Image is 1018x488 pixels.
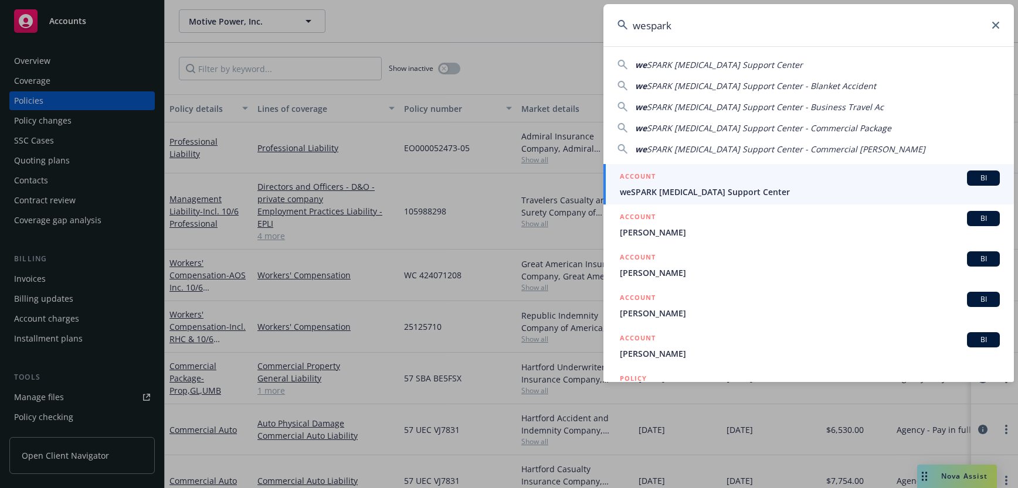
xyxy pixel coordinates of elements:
[635,80,647,91] span: we
[972,213,995,224] span: BI
[620,251,656,265] h5: ACCOUNT
[620,292,656,306] h5: ACCOUNT
[620,226,1000,238] span: [PERSON_NAME]
[620,307,1000,319] span: [PERSON_NAME]
[603,204,1014,245] a: ACCOUNTBI[PERSON_NAME]
[647,101,884,112] span: SPARK [MEDICAL_DATA] Support Center - Business Travel Ac
[603,4,1014,46] input: Search...
[972,335,995,345] span: BI
[972,173,995,183] span: BI
[647,80,876,91] span: SPARK [MEDICAL_DATA] Support Center - Blanket Accident
[603,326,1014,366] a: ACCOUNTBI[PERSON_NAME]
[647,144,925,155] span: SPARK [MEDICAL_DATA] Support Center - Commercial [PERSON_NAME]
[972,254,995,264] span: BI
[647,122,891,134] span: SPARK [MEDICAL_DATA] Support Center - Commercial Package
[972,294,995,305] span: BI
[620,267,1000,279] span: [PERSON_NAME]
[635,122,647,134] span: we
[635,144,647,155] span: we
[620,332,656,346] h5: ACCOUNT
[635,101,647,112] span: we
[620,211,656,225] h5: ACCOUNT
[603,285,1014,326] a: ACCOUNTBI[PERSON_NAME]
[635,59,647,70] span: we
[603,164,1014,204] a: ACCOUNTBIweSPARK [MEDICAL_DATA] Support Center
[620,373,647,384] h5: POLICY
[620,347,1000,360] span: [PERSON_NAME]
[603,245,1014,285] a: ACCOUNTBI[PERSON_NAME]
[620,170,656,185] h5: ACCOUNT
[647,59,803,70] span: SPARK [MEDICAL_DATA] Support Center
[603,366,1014,417] a: POLICY
[620,186,1000,198] span: weSPARK [MEDICAL_DATA] Support Center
